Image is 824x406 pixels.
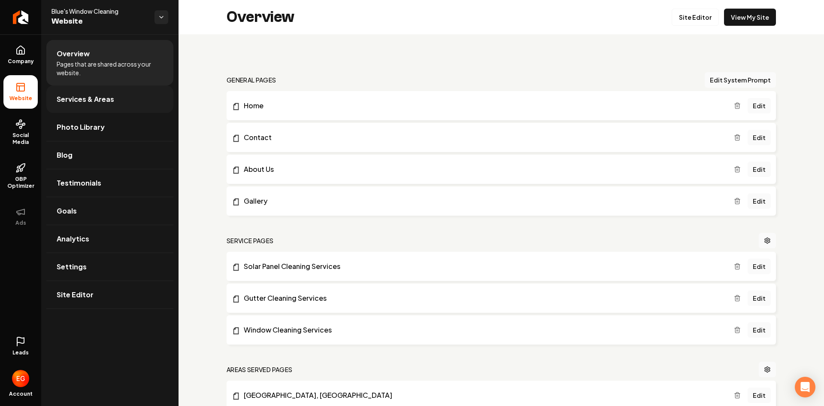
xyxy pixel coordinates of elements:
span: Website [51,15,148,27]
span: Website [6,95,36,102]
button: Open user button [12,366,29,387]
span: Photo Library [57,122,105,132]
button: Edit System Prompt [705,72,776,88]
a: Gutter Cleaning Services [232,293,734,303]
a: Company [3,38,38,72]
span: GBP Optimizer [3,176,38,189]
span: Testimonials [57,178,101,188]
a: Edit [748,322,771,338]
a: Analytics [46,225,173,253]
a: Settings [46,253,173,281]
a: Contact [232,132,734,143]
h2: Service Pages [227,236,274,245]
a: Site Editor [672,9,719,26]
a: Window Cleaning Services [232,325,734,335]
span: Settings [57,262,87,272]
a: Testimonials [46,169,173,197]
a: Edit [748,193,771,209]
a: Edit [748,98,771,113]
a: [GEOGRAPHIC_DATA], [GEOGRAPHIC_DATA] [232,390,734,400]
span: Site Editor [57,290,94,300]
h2: Areas Served Pages [227,365,292,374]
span: Company [4,58,37,65]
span: Account [9,391,33,397]
a: Social Media [3,112,38,153]
span: Ads [12,220,30,226]
a: Gallery [232,196,734,206]
span: Blue's Window Cleaning [51,7,148,15]
a: Home [232,101,734,111]
button: Ads [3,200,38,233]
div: Open Intercom Messenger [795,377,815,397]
a: Edit [748,388,771,403]
a: About Us [232,164,734,174]
img: Eric Garcia [12,370,29,387]
img: Rebolt Logo [13,10,29,24]
a: Edit [748,290,771,306]
span: Leads [12,349,29,356]
h2: Overview [227,9,294,26]
a: Services & Areas [46,85,173,113]
a: Edit [748,162,771,177]
h2: general pages [227,76,276,84]
span: Social Media [3,132,38,146]
a: Blog [46,141,173,169]
a: Leads [3,330,38,363]
a: Photo Library [46,113,173,141]
span: Blog [57,150,73,160]
span: Analytics [57,234,89,244]
span: Overview [57,49,90,59]
a: Goals [46,197,173,225]
a: GBP Optimizer [3,156,38,196]
a: Edit [748,130,771,145]
span: Goals [57,206,77,216]
a: Edit [748,259,771,274]
span: Services & Areas [57,94,114,104]
a: View My Site [724,9,776,26]
span: Pages that are shared across your website. [57,60,163,77]
a: Site Editor [46,281,173,308]
a: Solar Panel Cleaning Services [232,261,734,272]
